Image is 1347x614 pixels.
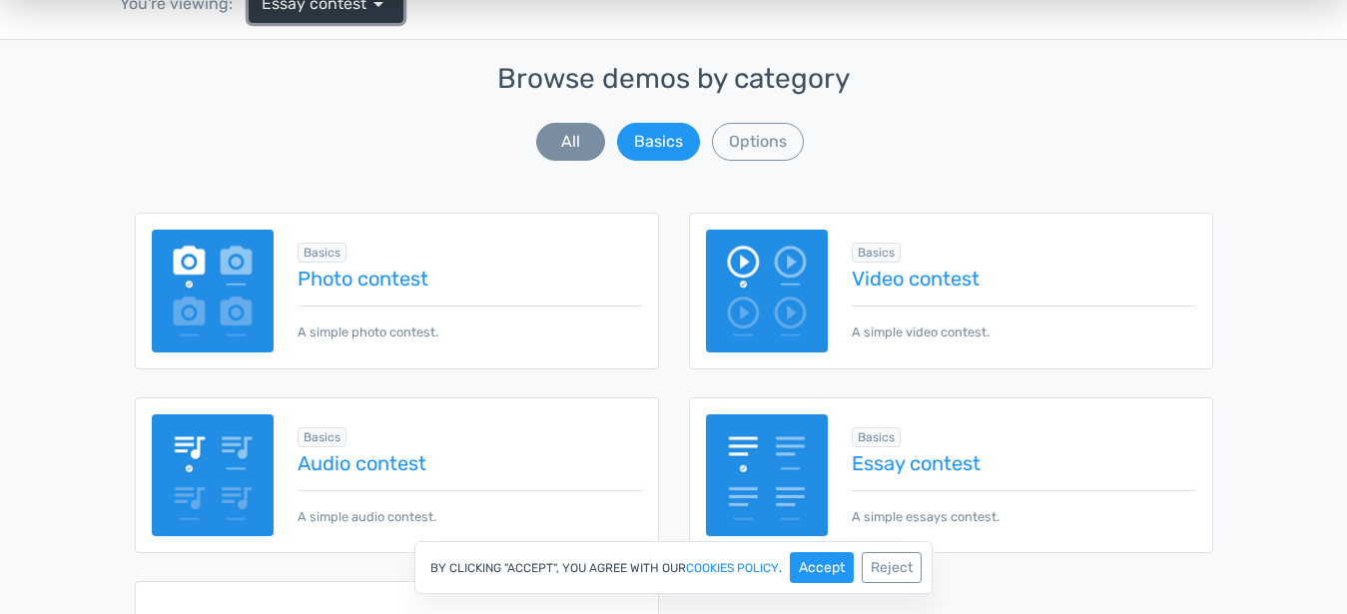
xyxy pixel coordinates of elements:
span: Browse all in Basics [298,243,346,263]
label: Name [232,379,1116,411]
button: Basics [617,123,700,161]
a: cookies policy [686,562,779,574]
button: Options [712,123,804,161]
a: Participate [216,40,674,99]
p: A simple photo contest. [298,306,641,341]
label: Essay [232,115,1116,147]
img: video-poll.png.webp [706,230,829,352]
img: audio-poll.png.webp [152,414,275,537]
a: Video contest [852,268,1195,290]
span: Browse all in Basics [298,427,346,447]
img: image-poll.png.webp [152,230,275,352]
a: Photo contest [298,268,641,290]
h3: Browse demos by category [135,64,1213,95]
button: Submit [232,517,1116,567]
button: All [536,123,605,161]
span: Browse all in Basics [852,427,901,447]
span: Browse all in Basics [852,243,901,263]
div: By clicking "Accept", you agree with our . [414,541,933,594]
button: Accept [790,552,854,583]
img: essay-contest.png.webp [706,414,829,537]
a: Audio contest [298,452,641,474]
a: Submissions [673,41,1132,99]
label: Name must be filled. [232,463,383,482]
p: A simple audio contest. [298,490,641,526]
p: A simple video contest. [852,306,1195,341]
button: Reject [862,552,922,583]
a: Essay contest [852,452,1195,474]
p: A simple essays contest. [852,490,1195,526]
